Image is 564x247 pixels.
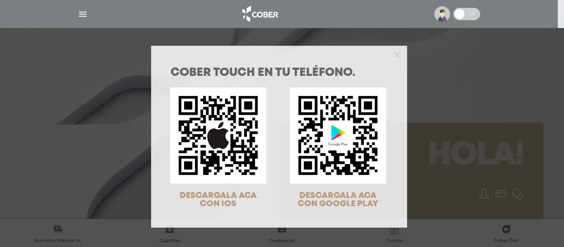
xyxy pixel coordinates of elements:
[298,192,378,208] span: DESCARGALA ACA CON GOOGLE PLAY
[171,67,388,79] h1: COBER TOUCH en tu teléfono.
[394,51,400,58] button: Close
[170,87,266,183] img: qr-code
[290,87,386,183] img: qr-code
[180,192,257,208] span: DESCARGALA ACA CON IOS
